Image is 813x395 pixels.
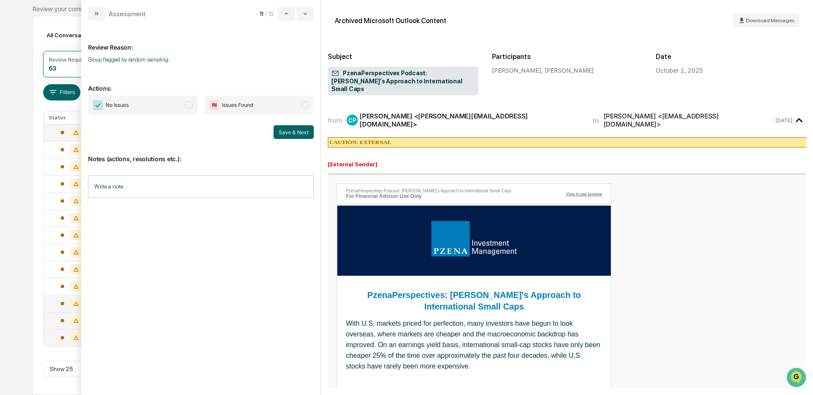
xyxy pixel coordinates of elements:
span: from: [328,116,343,124]
strong: [External Sender] [328,161,377,168]
span: PzenaPerspectives Podcast: [PERSON_NAME]'s Approach to International Small Caps [331,69,475,93]
span: With U.S. markets priced for perfection, many investors have begun to look overseas, where market... [346,320,600,370]
h2: Participants [492,53,642,61]
div: [PERSON_NAME], [PERSON_NAME] [492,67,642,74]
img: Flag [209,100,219,110]
th: Status [44,111,99,124]
div: All Conversations [43,28,108,42]
div: Review Required [49,56,90,63]
a: 🖐️Preclearance [5,104,59,120]
div: Review your communication records across channels [32,5,781,12]
div: 🗄️ [62,109,69,115]
span: Data Lookup [17,124,54,133]
div: [PERSON_NAME] <[PERSON_NAME][EMAIL_ADDRESS][DOMAIN_NAME]> [359,112,582,128]
span: Download Messages [746,18,794,24]
p: Review Reason: [88,33,314,51]
span: Attestations [71,108,106,116]
div: Archived Microsoft Outlook Content [335,17,446,25]
button: Start new chat [145,68,156,78]
span: / 13 [265,10,276,17]
img: 1746055101610-c473b297-6a78-478c-a979-82029cc54cd1 [9,65,24,81]
button: Download Messages [733,14,799,27]
span: CAUTION: EXTERNAL [330,139,392,145]
p: Notes (actions, resolutions etc.): [88,145,314,162]
p: Actions: [88,74,314,92]
div: October 2, 2025 [656,67,703,74]
time: Thursday, October 2, 2025 at 10:34:27 AM [775,117,792,124]
strong: For Financial Advisor Use Only [346,193,422,199]
span: PzenaPerspectives: [PERSON_NAME]'s Approach to International Small Caps [367,290,581,311]
a: 🔎Data Lookup [5,121,57,136]
a: 🗄️Attestations [59,104,109,120]
iframe: Open customer support [786,367,809,390]
div: CP [347,115,358,126]
span: Preclearance [17,108,55,116]
button: Save & Next [274,125,314,139]
p: How can we help? [9,18,156,32]
div: 63 [49,65,56,72]
div: We're available if you need us! [29,74,108,81]
span: No Issues [106,101,129,109]
span: Pylon [85,145,103,151]
img: Pzena Investment Management [431,221,517,256]
a: Powered byPylon [60,144,103,151]
td: PzenaPerspectives Podcast: [PERSON_NAME]'s Approach to International Small Caps [337,184,525,204]
h2: Subject [328,53,478,61]
span: Issues Found [222,101,253,109]
a: View in your browser [566,191,602,196]
div: 🖐️ [9,109,15,115]
div: Start new chat [29,65,140,74]
button: Filters [43,84,80,100]
div: [PERSON_NAME] <[EMAIL_ADDRESS][DOMAIN_NAME]> [604,112,774,128]
div: Assessment [109,10,146,18]
h2: Date [656,53,806,61]
div: 🔎 [9,125,15,132]
span: to: [592,116,600,124]
p: Group flagged by random sampling. [88,56,314,63]
span: 11 [259,10,263,17]
img: Checkmark [93,100,103,110]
